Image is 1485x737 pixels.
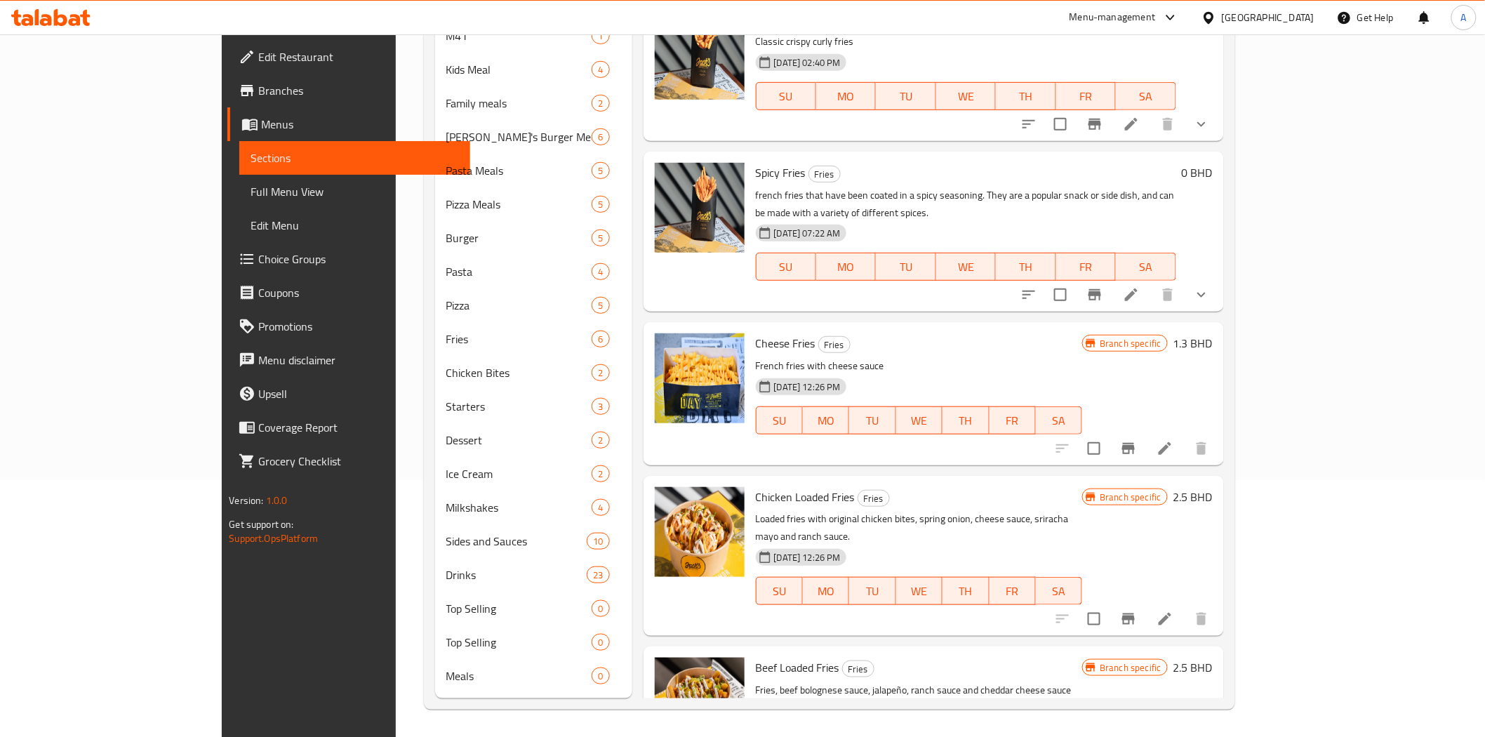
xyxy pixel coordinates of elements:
[1185,432,1218,465] button: delete
[1078,107,1112,141] button: Branch-specific-item
[881,257,930,277] span: TU
[435,86,632,120] div: Family meals2
[1094,491,1166,504] span: Branch specific
[876,82,935,110] button: TU
[446,600,592,617] div: Top Selling
[1046,280,1075,310] span: Select to update
[435,659,632,693] div: Meals0
[258,385,458,402] span: Upsell
[258,352,458,368] span: Menu disclaimer
[1116,253,1176,281] button: SA
[435,154,632,187] div: Pasta Meals5
[592,434,608,447] span: 2
[229,529,318,547] a: Support.OpsPlatform
[587,569,608,582] span: 23
[1094,661,1166,675] span: Branch specific
[1461,10,1467,25] span: A
[756,682,1083,699] p: Fries, beef bolognese sauce, jalapeño, ranch sauce and cheddar cheese sauce
[843,661,874,677] span: Fries
[446,95,592,112] div: Family meals
[592,95,609,112] div: items
[756,486,855,507] span: Chicken Loaded Fries
[942,257,990,277] span: WE
[446,128,592,145] span: [PERSON_NAME]'s Burger Meals
[227,310,470,343] a: Promotions
[446,533,587,550] div: Sides and Sauces
[995,411,1030,431] span: FR
[435,322,632,356] div: Fries6
[1078,278,1112,312] button: Branch-specific-item
[756,577,803,605] button: SU
[435,187,632,221] div: Pizza Meals5
[1121,86,1170,107] span: SA
[251,217,458,234] span: Edit Menu
[1185,278,1218,312] button: show more
[996,253,1056,281] button: TH
[592,602,608,616] span: 0
[258,318,458,335] span: Promotions
[1173,487,1213,507] h6: 2.5 BHD
[592,634,609,651] div: items
[592,162,609,179] div: items
[655,163,745,253] img: Spicy Fries
[809,166,840,182] span: Fries
[592,398,609,415] div: items
[1036,406,1082,434] button: SA
[266,491,288,510] span: 1.0.0
[995,581,1030,602] span: FR
[446,634,592,651] span: Top Selling
[1112,432,1145,465] button: Branch-specific-item
[849,577,895,605] button: TU
[943,406,989,434] button: TH
[996,82,1056,110] button: TH
[756,357,1083,375] p: French fries with cheese sauce
[1001,86,1050,107] span: TH
[592,331,609,347] div: items
[655,10,745,100] img: Curly Fries
[592,499,609,516] div: items
[435,457,632,491] div: Ice Cream2
[227,343,470,377] a: Menu disclaimer
[258,251,458,267] span: Choice Groups
[592,465,609,482] div: items
[592,600,609,617] div: items
[1151,107,1185,141] button: delete
[808,411,844,431] span: MO
[587,533,609,550] div: items
[756,406,803,434] button: SU
[258,284,458,301] span: Coupons
[1123,286,1140,303] a: Edit menu item
[592,131,608,144] span: 6
[592,128,609,145] div: items
[435,491,632,524] div: Milkshakes4
[849,406,895,434] button: TU
[435,255,632,288] div: Pasta4
[227,107,470,141] a: Menus
[842,660,874,677] div: Fries
[768,380,846,394] span: [DATE] 12:26 PM
[1056,82,1116,110] button: FR
[592,232,608,245] span: 5
[435,558,632,592] div: Drinks23
[446,61,592,78] div: Kids Meal
[858,491,889,507] span: Fries
[592,501,608,514] span: 4
[592,668,609,684] div: items
[803,577,849,605] button: MO
[1173,333,1213,353] h6: 1.3 BHD
[943,577,989,605] button: TH
[762,581,797,602] span: SU
[258,453,458,470] span: Grocery Checklist
[942,86,990,107] span: WE
[446,364,592,381] span: Chicken Bites
[990,577,1036,605] button: FR
[239,175,470,208] a: Full Menu View
[435,19,632,53] div: M411
[251,183,458,200] span: Full Menu View
[446,398,592,415] span: Starters
[1121,257,1170,277] span: SA
[1112,602,1145,636] button: Branch-specific-item
[446,27,592,44] span: M41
